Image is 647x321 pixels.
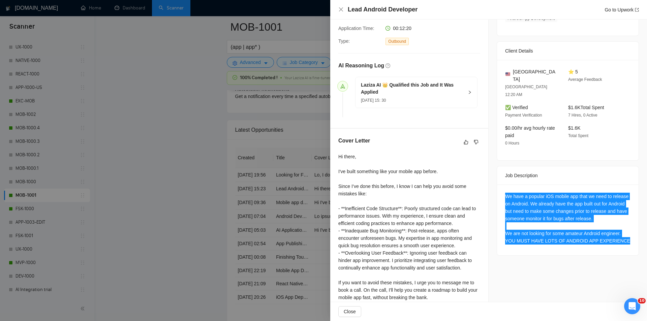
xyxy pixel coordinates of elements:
span: ⭐ 5 [568,69,578,74]
span: like [464,139,468,145]
img: 🇺🇸 [505,72,510,76]
span: export [635,8,639,12]
span: send [340,84,345,89]
h5: AI Reasoning Log [338,62,384,70]
span: $1.6K Total Spent [568,105,604,110]
span: Type: [338,38,350,44]
h5: Cover Letter [338,137,370,145]
span: Application Time: [338,26,374,31]
span: dislike [474,139,479,145]
span: 0 Hours [505,141,519,146]
button: dislike [472,138,480,146]
span: clock-circle [386,26,390,31]
span: [GEOGRAPHIC_DATA] 12:20 AM [505,85,547,97]
button: like [462,138,470,146]
a: Go to Upworkexport [605,7,639,12]
div: Client Details [505,42,630,60]
span: close [338,7,344,12]
span: question-circle [386,63,390,68]
div: We have a popular iOS mobile app that we need to release on Android. We already have the app buil... [505,193,630,245]
span: 7 Hires, 0 Active [568,113,597,118]
h5: Laziza AI 👑 Qualified this Job and It Was Applied [361,82,464,96]
span: 00:12:20 [393,26,411,31]
span: Outbound [386,38,409,45]
span: [DATE] 15: 30 [361,98,386,103]
span: 10 [638,298,646,303]
iframe: Intercom live chat [624,298,640,314]
div: Job Description [505,166,630,185]
button: Close [338,7,344,12]
div: Hi there, I've built something like your mobile app before. Since I’ve done this before, I know I... [338,153,480,316]
h4: Lead Android Developer [348,5,418,14]
span: Payment Verification [505,113,542,118]
span: right [468,90,472,94]
span: Total Spent [568,133,588,138]
button: Close [338,306,361,317]
span: ✅ Verified [505,105,528,110]
span: [GEOGRAPHIC_DATA] [513,68,557,83]
span: $1.6K [568,125,581,131]
span: Average Feedback [568,77,602,82]
span: $0.00/hr avg hourly rate paid [505,125,555,138]
span: Close [344,308,356,315]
